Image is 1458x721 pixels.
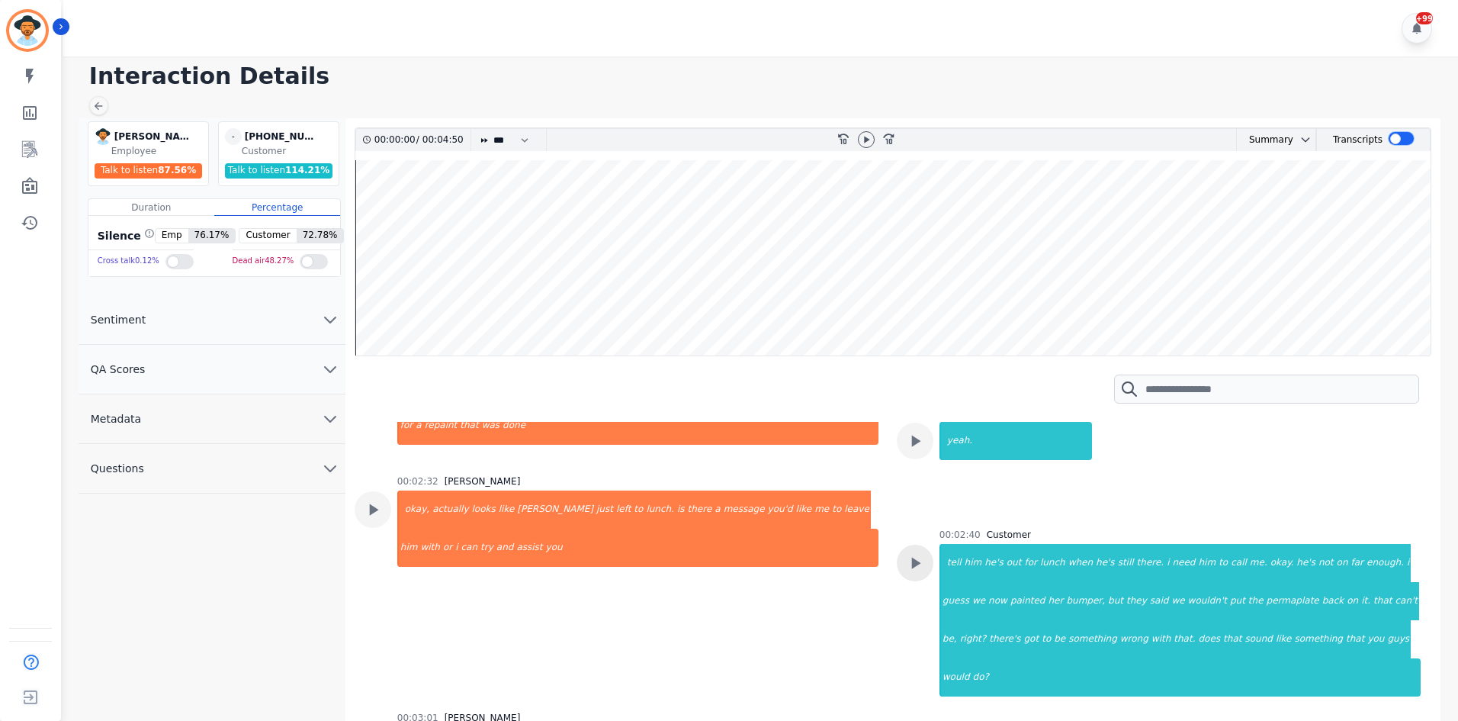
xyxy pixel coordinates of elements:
[419,129,461,151] div: 00:04:50
[399,491,431,529] div: okay,
[1052,620,1067,658] div: be
[285,165,329,175] span: 114.21 %
[1197,544,1218,582] div: him
[1248,544,1269,582] div: me.
[1321,582,1346,620] div: back
[1116,544,1135,582] div: still
[454,529,459,567] div: i
[1299,134,1312,146] svg: chevron down
[321,311,339,329] svg: chevron down
[233,250,294,272] div: Dead air 48.27 %
[1023,620,1041,658] div: got
[460,529,480,567] div: can
[686,491,714,529] div: there
[939,529,981,541] div: 00:02:40
[615,491,632,529] div: left
[644,491,676,529] div: lunch.
[676,491,686,529] div: is
[1150,620,1172,658] div: with
[987,529,1031,541] div: Customer
[1247,582,1265,620] div: the
[445,475,521,488] div: [PERSON_NAME]
[1119,620,1150,658] div: wrong
[1040,620,1052,658] div: to
[114,128,191,145] div: [PERSON_NAME]
[297,229,344,243] span: 72.78 %
[1065,582,1106,620] div: bumper,
[1067,544,1094,582] div: when
[79,312,158,327] span: Sentiment
[515,491,595,529] div: [PERSON_NAME]
[397,475,438,488] div: 00:02:32
[632,491,644,529] div: to
[225,128,242,145] span: -
[843,491,871,529] div: leave
[544,529,878,567] div: you
[1386,620,1411,658] div: guys
[1009,582,1047,620] div: painted
[766,491,795,529] div: you'd
[214,199,340,216] div: Percentage
[98,250,159,272] div: Cross talk 0.12 %
[1228,582,1247,620] div: put
[1295,544,1317,582] div: he's
[470,491,497,529] div: looks
[941,582,971,620] div: guess
[988,620,1022,658] div: there's
[1171,544,1197,582] div: need
[941,544,963,582] div: tell
[1170,582,1186,620] div: we
[9,12,46,49] img: Bordered avatar
[1335,544,1350,582] div: on
[1243,620,1273,658] div: sound
[442,529,454,567] div: or
[414,407,422,445] div: a
[374,129,467,151] div: /
[1393,582,1419,620] div: can't
[1125,582,1148,620] div: they
[983,544,1005,582] div: he's
[987,582,1009,620] div: now
[88,199,214,216] div: Duration
[1217,544,1229,582] div: to
[501,407,878,445] div: done
[245,128,321,145] div: [PHONE_NUMBER]
[479,529,495,567] div: try
[959,620,988,658] div: right?
[158,165,196,175] span: 87.56 %
[79,345,345,394] button: QA Scores chevron down
[1229,544,1248,582] div: call
[242,145,336,157] div: Customer
[431,491,470,529] div: actually
[495,529,515,567] div: and
[1345,582,1360,620] div: on
[1237,129,1293,151] div: Summary
[1274,620,1293,658] div: like
[963,544,984,582] div: him
[1293,620,1344,658] div: something
[515,529,544,567] div: assist
[1106,582,1125,620] div: but
[79,362,158,377] span: QA Scores
[458,407,480,445] div: that
[79,411,153,426] span: Metadata
[239,229,296,243] span: Customer
[497,491,516,529] div: like
[79,461,156,476] span: Questions
[941,658,971,697] div: would
[830,491,843,529] div: to
[1094,544,1116,582] div: he's
[1416,12,1433,24] div: +99
[971,658,1421,697] div: do?
[1405,544,1411,582] div: i
[321,410,339,428] svg: chevron down
[1366,620,1386,658] div: you
[1172,620,1196,658] div: that.
[941,422,1092,460] div: yeah.
[1023,544,1039,582] div: for
[1148,582,1171,620] div: said
[1365,544,1405,582] div: enough.
[399,529,419,567] div: him
[79,444,345,494] button: Questions chevron down
[95,228,155,243] div: Silence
